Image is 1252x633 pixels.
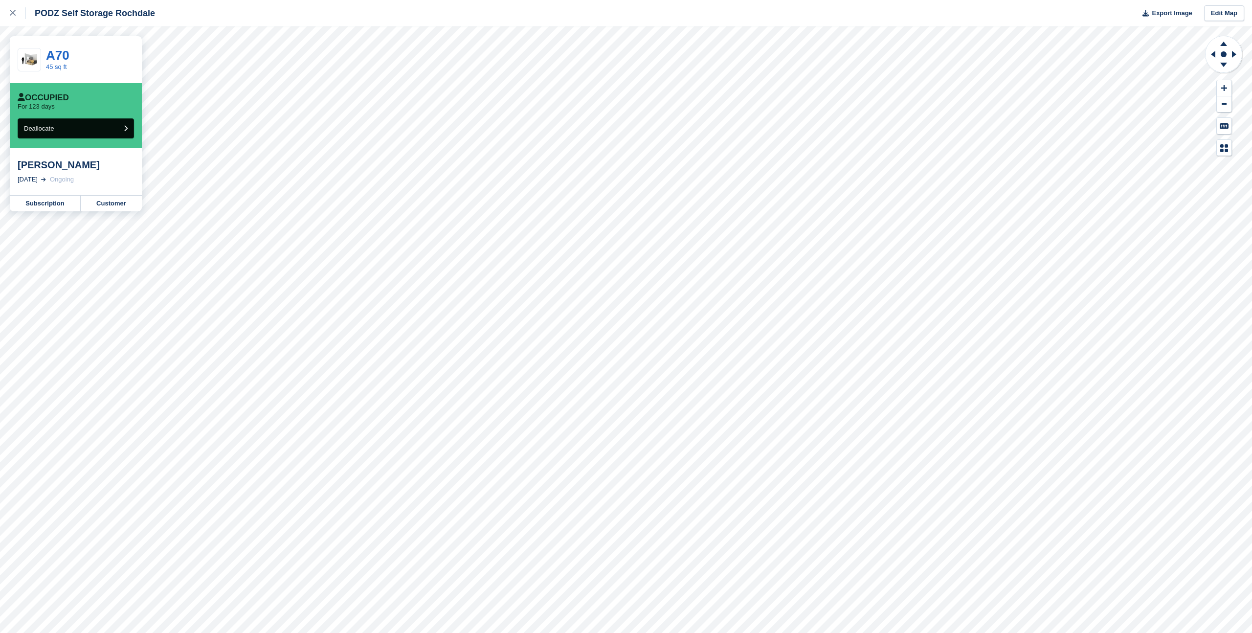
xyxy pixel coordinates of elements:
[1204,5,1244,22] a: Edit Map
[18,93,69,103] div: Occupied
[41,178,46,181] img: arrow-right-light-icn-cde0832a797a2874e46488d9cf13f60e5c3a73dbe684e267c42b8395dfbc2abf.svg
[1217,118,1231,134] button: Keyboard Shortcuts
[1217,80,1231,96] button: Zoom In
[81,196,142,211] a: Customer
[1217,96,1231,113] button: Zoom Out
[46,63,67,70] a: 45 sq ft
[1217,140,1231,156] button: Map Legend
[1137,5,1192,22] button: Export Image
[1152,8,1192,18] span: Export Image
[18,51,41,68] img: 45-sqft-unit.jpg
[26,7,155,19] div: PODZ Self Storage Rochdale
[18,159,134,171] div: [PERSON_NAME]
[46,48,69,63] a: A70
[18,103,55,111] p: For 123 days
[50,175,74,184] div: Ongoing
[18,175,38,184] div: [DATE]
[24,125,54,132] span: Deallocate
[18,118,134,138] button: Deallocate
[10,196,81,211] a: Subscription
